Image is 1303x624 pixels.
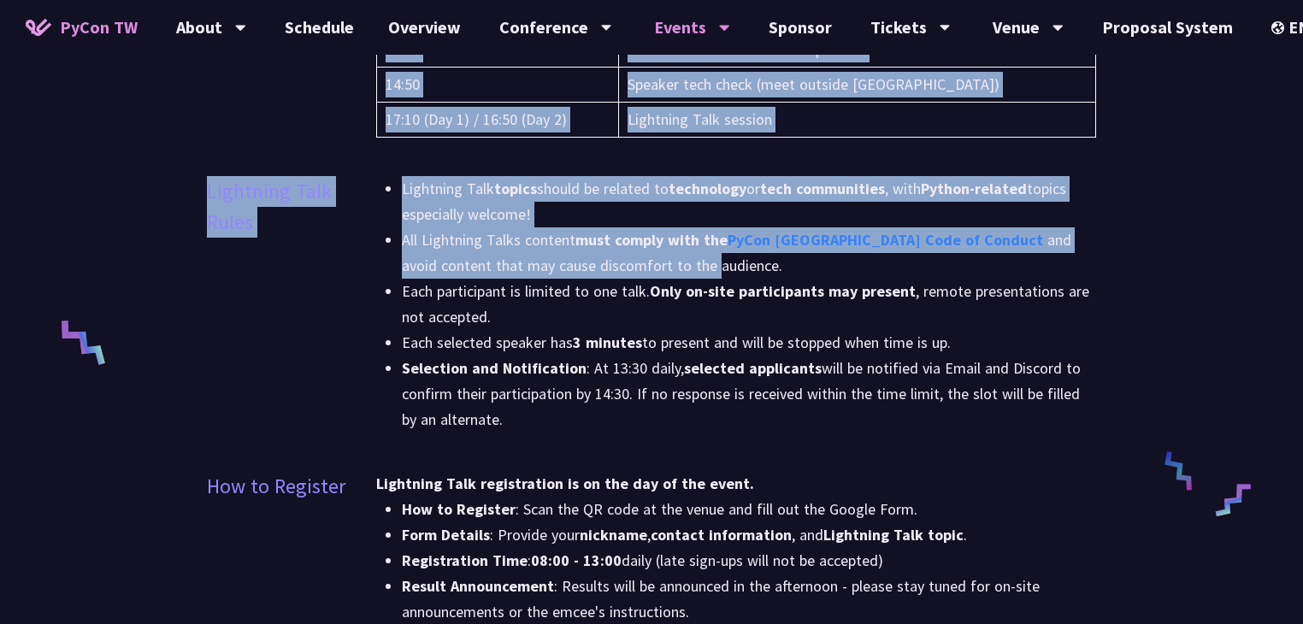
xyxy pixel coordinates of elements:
[650,281,916,301] strong: Only on-site participants may present
[618,103,1095,138] td: Lightning Talk session
[26,19,51,36] img: Home icon of PyCon TW 2025
[60,15,138,40] span: PyCon TW
[377,68,618,103] td: 14:50
[376,474,754,493] strong: Lightning Talk registration is on the day of the event.
[760,179,885,198] strong: tech communities
[402,497,1096,522] li: : Scan the QR code at the venue and fill out the Google Form.
[9,6,155,49] a: PyCon TW
[402,176,1096,227] li: Lightning Talk should be related to or , with topics especially welcome!
[573,333,642,352] strong: 3 minutes
[377,103,618,138] td: 17:10 (Day 1) / 16:50 (Day 2)
[402,358,587,378] strong: Selection and Notification
[494,179,537,198] strong: topics
[402,356,1096,433] li: : At 13:30 daily, will be notified via Email and Discord to confirm their participation by 14:30....
[531,550,622,570] strong: 08:00 - 13:00
[823,525,964,545] strong: Lightning Talk topic
[402,227,1096,279] li: All Lightning Talks content and avoid content that may cause discomfort to the audience.
[921,179,1027,198] strong: Python-related
[618,68,1095,103] td: Speaker tech check (meet outside [GEOGRAPHIC_DATA])
[684,358,822,378] strong: selected applicants
[402,279,1096,330] li: Each participant is limited to one talk. , remote presentations are not accepted.
[402,522,1096,548] li: : Provide your , , and .
[207,471,345,502] p: How to Register
[402,548,1096,574] li: : daily (late sign-ups will not be accepted)
[651,525,792,545] strong: contact information
[402,550,528,570] strong: Registration Time
[402,499,516,519] strong: How to Register
[728,230,1043,250] a: PyCon [GEOGRAPHIC_DATA] Code of Conduct
[207,176,351,238] p: Lightning Talk Rules
[402,330,1096,356] li: Each selected speaker has to present and will be stopped when time is up.
[1271,21,1288,34] img: Locale Icon
[575,230,1047,250] strong: must comply with the
[402,576,554,596] strong: Result Announcement
[402,525,490,545] strong: Form Details
[669,179,746,198] strong: technology
[580,525,647,545] strong: nickname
